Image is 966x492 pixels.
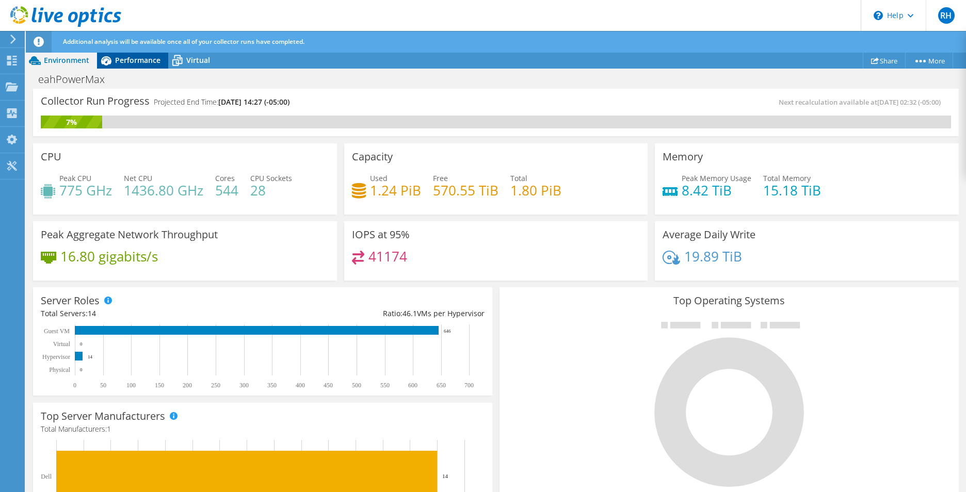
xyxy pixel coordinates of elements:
[507,295,951,306] h3: Top Operating Systems
[663,151,703,162] h3: Memory
[63,37,304,46] span: Additional analysis will be available once all of your collector runs have completed.
[352,229,410,240] h3: IOPS at 95%
[433,185,498,196] h4: 570.55 TiB
[239,382,249,389] text: 300
[154,96,289,108] h4: Projected End Time:
[874,11,883,20] svg: \n
[124,173,152,183] span: Net CPU
[88,308,96,318] span: 14
[682,173,751,183] span: Peak Memory Usage
[464,382,474,389] text: 700
[250,185,292,196] h4: 28
[73,382,76,389] text: 0
[53,340,71,348] text: Virtual
[211,382,220,389] text: 250
[44,55,89,65] span: Environment
[263,308,485,319] div: Ratio: VMs per Hypervisor
[352,151,393,162] h3: Capacity
[296,382,305,389] text: 400
[905,53,953,69] a: More
[510,173,527,183] span: Total
[215,173,235,183] span: Cores
[403,308,417,318] span: 46.1
[370,173,388,183] span: Used
[44,327,70,335] text: Guest VM
[41,423,485,435] h4: Total Manufacturers:
[41,308,263,319] div: Total Servers:
[380,382,390,389] text: 550
[763,173,811,183] span: Total Memory
[444,329,451,334] text: 646
[80,367,83,372] text: 0
[267,382,277,389] text: 350
[250,173,292,183] span: CPU Sockets
[49,366,70,373] text: Physical
[100,382,106,389] text: 50
[60,251,158,262] h4: 16.80 gigabits/s
[155,382,164,389] text: 150
[663,229,755,240] h3: Average Daily Write
[41,229,218,240] h3: Peak Aggregate Network Throughput
[442,473,448,479] text: 14
[877,97,941,107] span: [DATE] 02:32 (-05:00)
[183,382,192,389] text: 200
[684,251,742,262] h4: 19.89 TiB
[41,117,102,128] div: 7%
[510,185,561,196] h4: 1.80 PiB
[370,185,421,196] h4: 1.24 PiB
[186,55,210,65] span: Virtual
[42,353,70,360] text: Hypervisor
[324,382,333,389] text: 450
[41,151,61,162] h3: CPU
[126,382,136,389] text: 100
[124,185,203,196] h4: 1436.80 GHz
[779,97,946,107] span: Next recalculation available at
[41,411,165,422] h3: Top Server Manufacturers
[59,185,112,196] h4: 775 GHz
[682,185,751,196] h4: 8.42 TiB
[80,341,83,347] text: 0
[215,185,238,196] h4: 544
[218,97,289,107] span: [DATE] 14:27 (-05:00)
[763,185,821,196] h4: 15.18 TiB
[59,173,91,183] span: Peak CPU
[368,251,407,262] h4: 41174
[437,382,446,389] text: 650
[115,55,160,65] span: Performance
[41,473,52,480] text: Dell
[433,173,448,183] span: Free
[352,382,361,389] text: 500
[938,7,955,24] span: RH
[41,295,100,306] h3: Server Roles
[863,53,906,69] a: Share
[107,424,111,434] span: 1
[34,74,121,85] h1: eahPowerMax
[408,382,417,389] text: 600
[88,354,93,359] text: 14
